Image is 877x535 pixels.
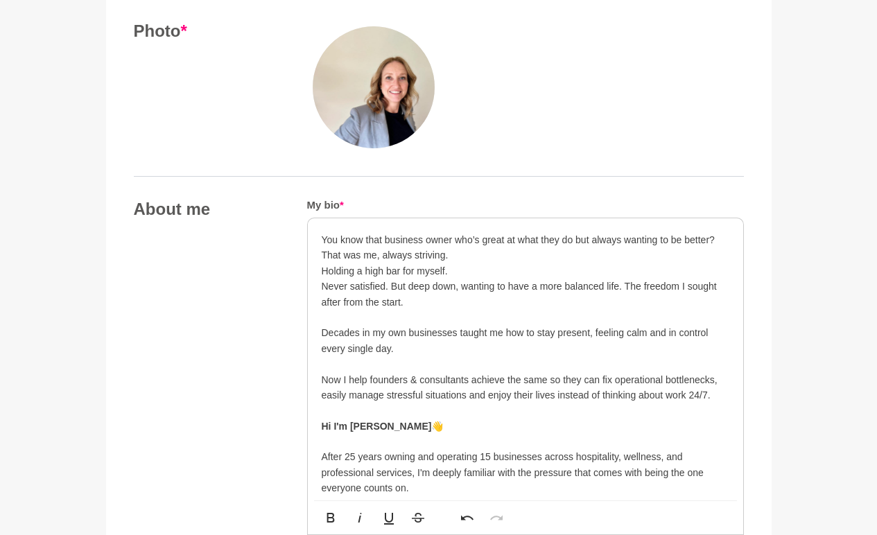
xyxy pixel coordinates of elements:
button: Italic (⌘I) [347,504,373,532]
h4: About me [134,199,279,220]
p: You know that business owner who’s great at what they do but always wanting to be better? [322,232,729,247]
button: Strikethrough (⌘S) [405,504,431,532]
button: Undo (⌘Z) [454,504,480,532]
p: After 25 years owning and operating 15 businesses across hospitality, wellness, and professional ... [322,449,729,495]
p: Now I help founders & consultants achieve the same so they can fix operational bottlenecks, easil... [322,372,729,403]
p: Never satisfied. But deep down, wanting to have a more balanced life. The freedom I sought after ... [322,279,729,310]
strong: Hi I'm [PERSON_NAME] [322,421,432,432]
p: 👋 [322,419,729,434]
h4: Photo [134,21,279,42]
button: Bold (⌘B) [318,504,344,532]
p: That was me, always striving. [322,247,729,263]
h5: My bio [307,199,744,212]
p: Decades in my own businesses taught me how to stay present, feeling calm and in control every sin... [322,325,729,356]
p: Holding a high bar for myself. [322,263,729,279]
button: Redo (⌘⇧Z) [483,504,510,532]
button: Underline (⌘U) [376,504,402,532]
